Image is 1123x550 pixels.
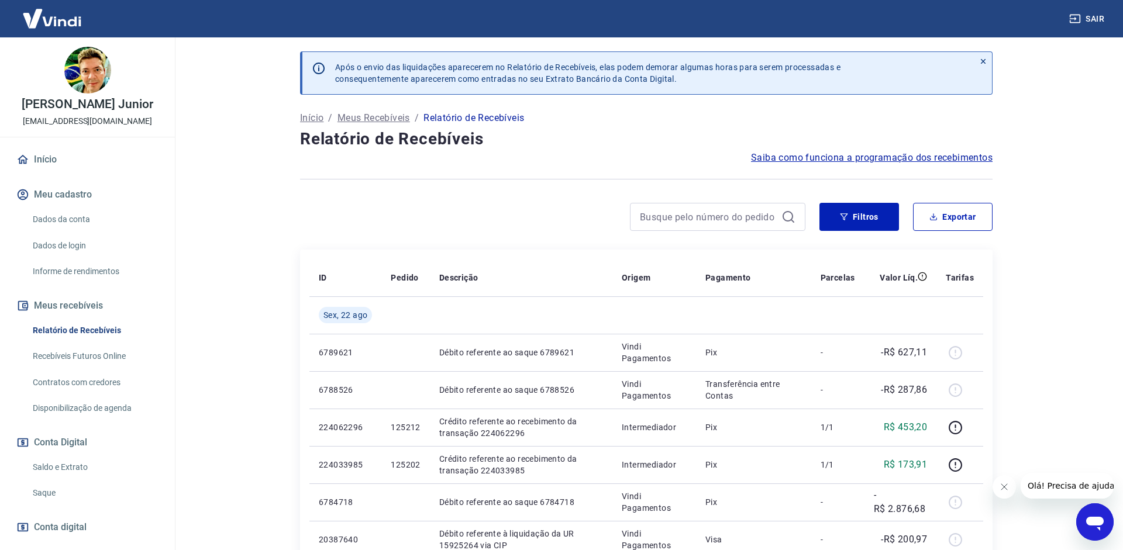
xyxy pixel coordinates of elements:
a: Informe de rendimentos [28,260,161,283]
iframe: Botão para abrir a janela de mensagens [1076,503,1114,541]
p: 224033985 [319,459,372,471]
p: Débito referente ao saque 6784718 [439,496,603,508]
p: Crédito referente ao recebimento da transação 224033985 [439,453,603,476]
p: / [415,111,419,125]
p: Débito referente ao saque 6788526 [439,384,603,396]
a: Saldo e Extrato [28,455,161,479]
a: Início [14,147,161,172]
span: Sex, 22 ago [323,309,367,321]
p: R$ 453,20 [884,420,928,434]
a: Recebíveis Futuros Online [28,344,161,368]
p: 6788526 [319,384,372,396]
iframe: Mensagem da empresa [1021,473,1114,499]
a: Dados de login [28,234,161,258]
p: Pix [705,421,802,433]
a: Início [300,111,323,125]
p: Crédito referente ao recebimento da transação 224062296 [439,416,603,439]
p: -R$ 2.876,68 [874,488,927,516]
p: Valor Líq. [880,272,918,283]
p: 125212 [391,421,420,433]
button: Meus recebíveis [14,293,161,319]
a: Saque [28,481,161,505]
p: Intermediador [622,459,687,471]
p: Parcelas [821,272,855,283]
p: Descrição [439,272,478,283]
p: Pagamento [705,272,751,283]
p: Intermediador [622,421,687,433]
p: 6784718 [319,496,372,508]
button: Conta Digital [14,430,161,455]
a: Disponibilização de agenda [28,396,161,420]
p: Origem [622,272,650,283]
button: Sair [1067,8,1109,30]
p: 224062296 [319,421,372,433]
p: - [821,534,855,545]
p: Visa [705,534,802,545]
a: Contratos com credores [28,371,161,395]
p: Pix [705,496,802,508]
p: -R$ 200,97 [881,532,927,546]
p: / [328,111,332,125]
a: Dados da conta [28,207,161,231]
button: Exportar [913,203,993,231]
p: Relatório de Recebíveis [423,111,524,125]
p: -R$ 627,11 [881,345,927,359]
p: Após o envio das liquidações aparecerem no Relatório de Recebíveis, elas podem demorar algumas ho... [335,61,840,85]
h4: Relatório de Recebíveis [300,127,993,151]
p: Transferência entre Contas [705,378,802,402]
a: Saiba como funciona a programação dos recebimentos [751,151,993,165]
a: Meus Recebíveis [337,111,410,125]
img: 40958a5d-ac93-4d9b-8f90-c2e9f6170d14.jpeg [64,47,111,94]
p: 1/1 [821,459,855,471]
p: Tarifas [946,272,974,283]
p: Pedido [391,272,418,283]
a: Conta digital [14,514,161,540]
p: Pix [705,347,802,358]
p: ID [319,272,327,283]
p: [EMAIL_ADDRESS][DOMAIN_NAME] [23,115,152,127]
p: Débito referente ao saque 6789621 [439,347,603,358]
p: 125202 [391,459,420,471]
p: - [821,347,855,358]
p: Vindi Pagamentos [622,490,687,514]
p: - [821,384,855,396]
p: R$ 173,91 [884,458,928,472]
a: Relatório de Recebíveis [28,319,161,343]
p: 6789621 [319,347,372,358]
img: Vindi [14,1,90,36]
p: [PERSON_NAME] Junior [22,98,153,110]
p: Vindi Pagamentos [622,378,687,402]
span: Conta digital [34,519,87,535]
span: Olá! Precisa de ajuda? [7,8,98,18]
p: - [821,496,855,508]
p: -R$ 287,86 [881,383,927,397]
p: Vindi Pagamentos [622,341,687,364]
button: Meu cadastro [14,182,161,207]
iframe: Fechar mensagem [993,475,1016,499]
p: 20387640 [319,534,372,545]
p: 1/1 [821,421,855,433]
button: Filtros [819,203,899,231]
p: Pix [705,459,802,471]
input: Busque pelo número do pedido [640,208,777,226]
